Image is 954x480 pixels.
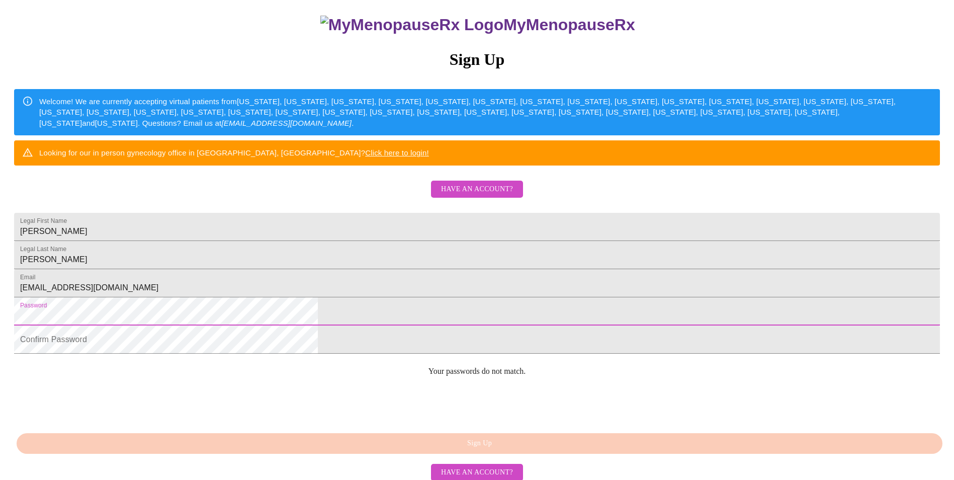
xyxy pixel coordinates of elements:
[320,16,503,34] img: MyMenopauseRx Logo
[221,119,352,127] em: [EMAIL_ADDRESS][DOMAIN_NAME]
[39,143,429,162] div: Looking for our in person gynecology office in [GEOGRAPHIC_DATA], [GEOGRAPHIC_DATA]?
[428,467,526,475] a: Have an account?
[365,148,429,157] a: Click here to login!
[431,181,523,198] button: Have an account?
[16,16,940,34] h3: MyMenopauseRx
[14,50,940,69] h3: Sign Up
[441,183,513,196] span: Have an account?
[39,92,932,132] div: Welcome! We are currently accepting virtual patients from [US_STATE], [US_STATE], [US_STATE], [US...
[441,466,513,479] span: Have an account?
[14,384,167,423] iframe: reCAPTCHA
[14,367,940,376] p: Your passwords do not match.
[428,191,526,200] a: Have an account?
